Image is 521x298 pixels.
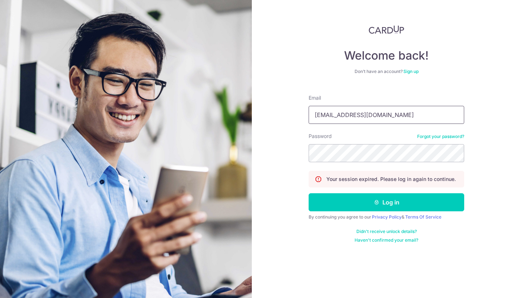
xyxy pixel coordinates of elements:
label: Email [309,94,321,102]
a: Didn't receive unlock details? [356,229,417,234]
a: Privacy Policy [372,214,402,220]
button: Log in [309,193,464,211]
div: By continuing you agree to our & [309,214,464,220]
label: Password [309,133,332,140]
a: Haven't confirmed your email? [355,237,418,243]
img: CardUp Logo [369,25,404,34]
p: Your session expired. Please log in again to continue. [326,176,456,183]
a: Sign up [403,69,419,74]
input: Enter your Email [309,106,464,124]
div: Don’t have an account? [309,69,464,74]
a: Forgot your password? [417,134,464,139]
h4: Welcome back! [309,48,464,63]
a: Terms Of Service [405,214,441,220]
